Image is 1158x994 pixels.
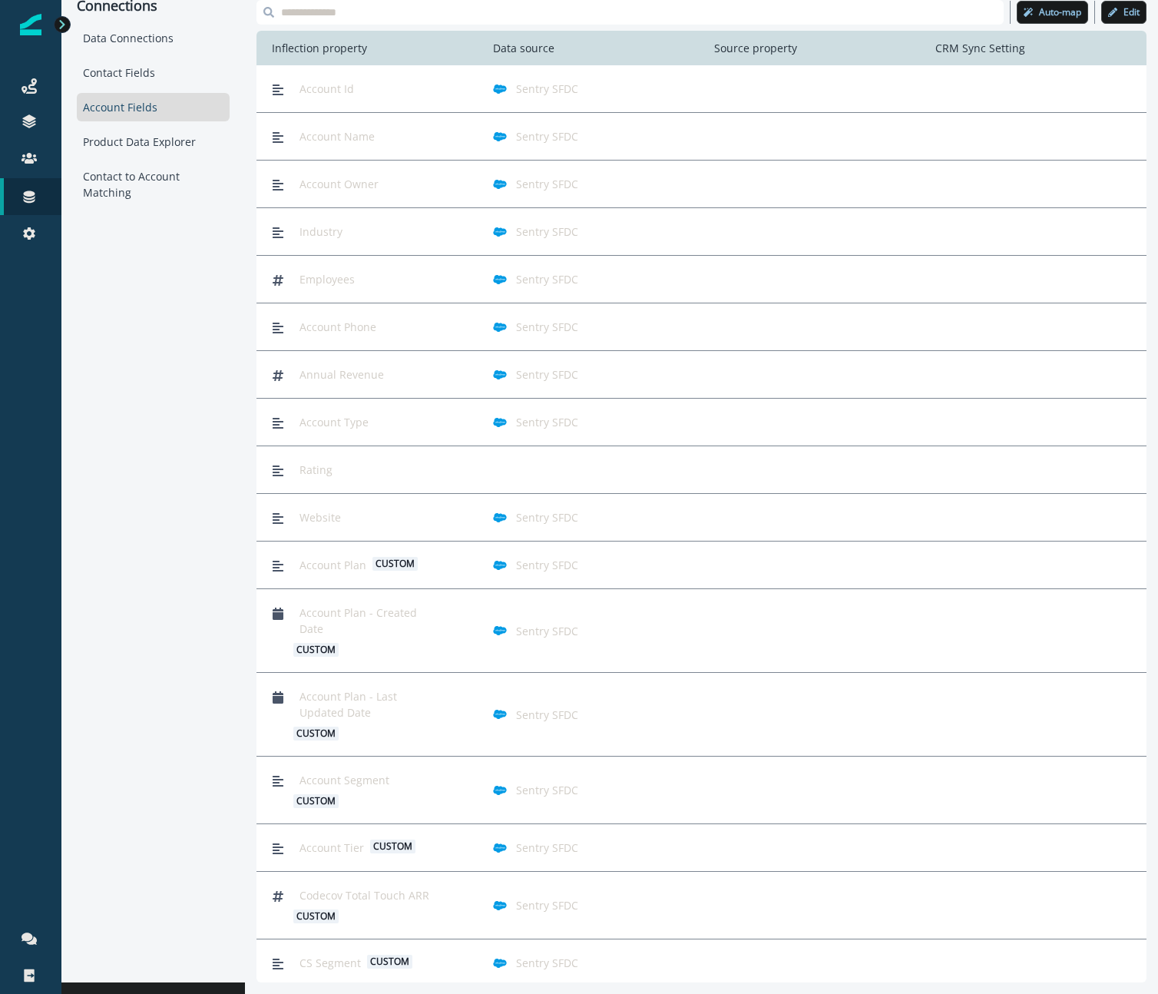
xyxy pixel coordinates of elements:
img: salesforce [493,956,507,970]
span: custom [293,643,339,657]
p: Sentry SFDC [516,366,578,383]
span: Account Plan [299,557,366,573]
p: Edit [1123,7,1140,18]
p: Sentry SFDC [516,897,578,913]
img: salesforce [493,624,507,638]
img: salesforce [493,707,507,721]
p: Sentry SFDC [516,224,578,240]
div: Product Data Explorer [77,128,230,156]
span: Annual Revenue [299,366,384,383]
span: custom [372,557,418,571]
p: Sentry SFDC [516,81,578,97]
img: salesforce [493,320,507,334]
img: Inflection [20,14,41,35]
div: Data Connections [77,24,230,52]
span: Codecov Total Touch ARR [299,887,429,903]
div: Contact to Account Matching [77,162,230,207]
span: Account Owner [299,176,379,192]
img: salesforce [493,225,507,239]
div: Account Fields [77,93,230,121]
span: custom [293,727,339,741]
p: Sentry SFDC [516,840,578,856]
p: Sentry SFDC [516,414,578,430]
p: Sentry SFDC [516,782,578,798]
span: custom [293,910,339,923]
img: salesforce [493,130,507,144]
button: Auto-map [1017,1,1088,24]
p: Sentry SFDC [516,623,578,639]
span: Account Plan - Created Date [299,605,435,637]
p: CRM Sync Setting [929,40,1031,56]
p: Sentry SFDC [516,176,578,192]
p: Source property [708,40,803,56]
img: salesforce [493,841,507,855]
img: salesforce [493,784,507,797]
img: salesforce [493,82,507,96]
img: salesforce [493,273,507,287]
span: Account Id [299,81,354,97]
img: salesforce [493,416,507,429]
span: custom [370,840,415,853]
span: Account Plan - Last Updated Date [299,688,435,721]
span: Account Tier [299,840,364,856]
span: Account Type [299,414,369,430]
p: Sentry SFDC [516,707,578,723]
img: salesforce [493,511,507,525]
span: Industry [299,224,342,240]
span: Employees [299,271,355,287]
p: Inflection property [266,40,373,56]
img: salesforce [493,177,507,191]
span: CS Segment [299,955,361,971]
p: Sentry SFDC [516,128,578,144]
span: Account Phone [299,319,376,335]
img: salesforce [493,558,507,572]
span: Account Segment [299,772,389,788]
p: Sentry SFDC [516,557,578,573]
p: Auto-map [1039,7,1081,18]
span: Website [299,509,341,525]
p: Sentry SFDC [516,955,578,971]
span: custom [293,794,339,808]
button: Edit [1101,1,1146,24]
p: Sentry SFDC [516,271,578,287]
div: Contact Fields [77,58,230,87]
span: custom [367,955,412,969]
span: Account Name [299,128,375,144]
span: Rating [299,462,333,478]
img: salesforce [493,368,507,382]
img: salesforce [493,899,507,913]
p: Data source [487,40,561,56]
p: Sentry SFDC [516,319,578,335]
p: Sentry SFDC [516,509,578,525]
